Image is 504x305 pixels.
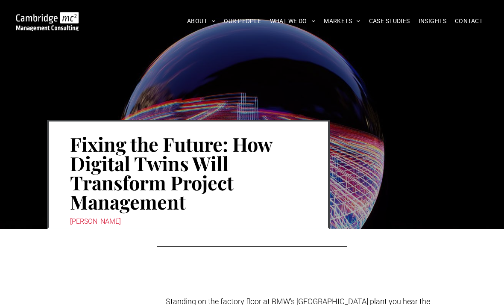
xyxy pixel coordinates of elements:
[183,15,220,28] a: ABOUT
[414,15,451,28] a: INSIGHTS
[220,15,265,28] a: OUR PEOPLE
[451,15,487,28] a: CONTACT
[16,12,79,31] img: Go to Homepage
[16,13,79,22] a: Your Business Transformed | Cambridge Management Consulting
[266,15,320,28] a: WHAT WE DO
[365,15,414,28] a: CASE STUDIES
[70,216,307,228] div: [PERSON_NAME]
[70,133,307,212] h1: Fixing the Future: How Digital Twins Will Transform Project Management
[319,15,364,28] a: MARKETS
